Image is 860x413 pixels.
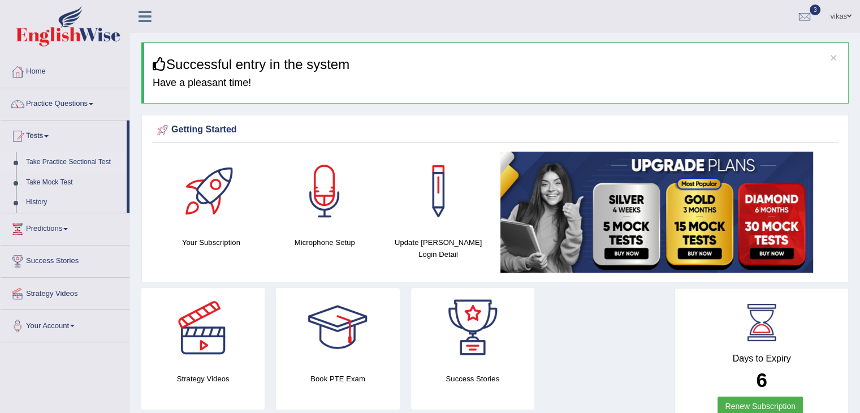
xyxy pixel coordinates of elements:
a: History [21,192,127,213]
h4: Book PTE Exam [276,373,399,385]
h4: Days to Expiry [688,354,836,364]
h4: Microphone Setup [274,236,376,248]
h3: Successful entry in the system [153,57,840,72]
a: Take Mock Test [21,173,127,193]
h4: Update [PERSON_NAME] Login Detail [387,236,490,260]
a: Home [1,56,129,84]
a: Strategy Videos [1,278,129,306]
h4: Have a pleasant time! [153,78,840,89]
b: 6 [756,369,767,391]
h4: Success Stories [411,373,534,385]
a: Your Account [1,310,129,338]
button: × [830,51,837,63]
h4: Your Subscription [160,236,262,248]
a: Take Practice Sectional Test [21,152,127,173]
span: 3 [810,5,821,15]
a: Predictions [1,213,129,242]
a: Success Stories [1,246,129,274]
div: Getting Started [154,122,836,139]
h4: Strategy Videos [141,373,265,385]
a: Tests [1,121,127,149]
img: small5.jpg [500,152,813,273]
a: Practice Questions [1,88,129,117]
